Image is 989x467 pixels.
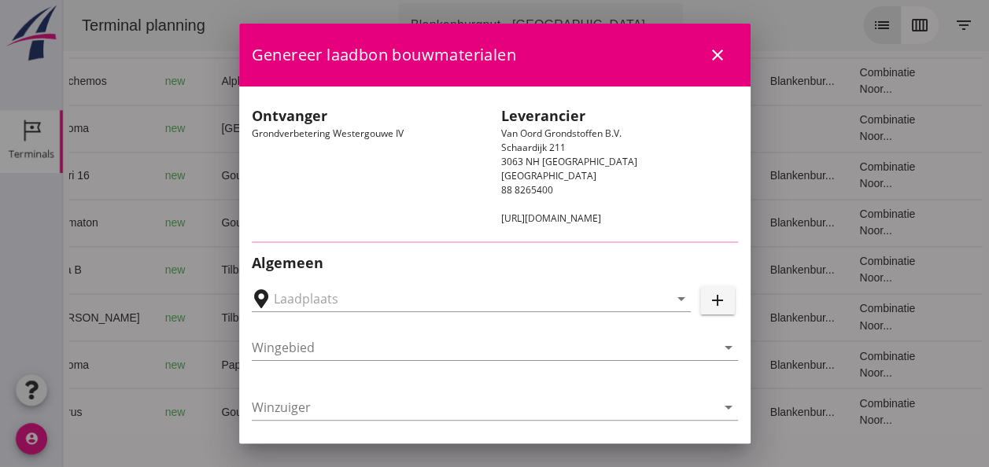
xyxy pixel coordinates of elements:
[198,311,209,322] i: directions_boat
[695,340,784,388] td: Blankenbur...
[496,293,575,340] td: Filling sand
[90,199,146,246] td: new
[592,16,611,35] i: arrow_drop_down
[784,246,881,293] td: Combinatie Noor...
[362,219,375,228] small: m3
[90,246,146,293] td: new
[90,388,146,435] td: new
[575,152,695,199] td: 18
[784,152,881,199] td: Combinatie Noor...
[784,105,881,152] td: Combinatie Noor...
[784,199,881,246] td: Combinatie Noor...
[708,46,727,64] i: close
[197,217,209,228] i: directions_boat
[719,398,738,417] i: arrow_drop_down
[331,199,418,246] td: 672
[784,388,881,435] td: Combinatie Noor...
[672,289,691,308] i: arrow_drop_down
[158,262,290,278] div: Tilburg
[197,406,209,417] i: directions_boat
[252,105,489,127] h2: Ontvanger
[575,246,695,293] td: 18
[252,395,716,420] input: Winzuiger
[695,57,784,105] td: Blankenbur...
[90,152,146,199] td: new
[245,99,495,232] div: Grondverbetering Westergouwe IV
[496,388,575,435] td: Ontzilt oph.zan...
[158,167,290,184] div: Gouda
[496,340,575,388] td: Filling sand
[891,16,910,35] i: filter_list
[496,152,575,199] td: Ontzilt oph.zan...
[274,286,647,311] input: Laadplaats
[252,335,716,360] input: Wingebied
[158,356,290,373] div: Papendrecht
[331,293,418,340] td: 396
[158,215,290,231] div: Gouda
[496,57,575,105] td: Filling sand
[331,246,418,293] td: 541
[495,99,744,232] div: Van Oord Grondstoffen B.V. Schaardijk 211 3063 NH [GEOGRAPHIC_DATA] [GEOGRAPHIC_DATA] 88 8265400 ...
[90,57,146,105] td: new
[695,388,784,435] td: Blankenbur...
[695,246,784,293] td: Blankenbur...
[279,123,290,134] i: directions_boat
[362,360,375,370] small: m3
[158,309,290,325] div: Tilburg
[496,199,575,246] td: Ontzilt oph.zan...
[496,246,575,293] td: Filling sand
[362,77,375,86] small: m3
[264,75,275,86] i: directions_boat
[362,313,375,322] small: m3
[575,57,695,105] td: 18
[198,264,209,275] i: directions_boat
[331,152,418,199] td: 1298
[719,338,738,357] i: arrow_drop_down
[810,16,828,35] i: list
[362,266,375,275] small: m3
[252,252,738,274] h2: Algemeen
[348,16,582,35] div: Blankenburgput - [GEOGRAPHIC_DATA]
[331,57,418,105] td: 387
[90,293,146,340] td: new
[158,403,290,420] div: Gouda
[575,340,695,388] td: 18
[496,105,575,152] td: Filling sand
[90,340,146,388] td: new
[847,16,866,35] i: calendar_view_week
[784,340,881,388] td: Combinatie Noor...
[331,105,418,152] td: 994
[6,14,155,36] div: Terminal planning
[331,340,418,388] td: 994
[90,105,146,152] td: new
[368,171,381,181] small: m3
[158,120,290,137] div: [GEOGRAPHIC_DATA]
[695,293,784,340] td: Blankenbur...
[239,24,751,86] div: Genereer laadbon bouwmaterialen
[575,293,695,340] td: 18
[197,170,209,181] i: directions_boat
[575,105,695,152] td: 18
[227,359,238,370] i: directions_boat
[362,124,375,134] small: m3
[501,105,738,127] h2: Leverancier
[575,388,695,435] td: 18
[158,73,290,90] div: Alphen aan den Rijn
[331,388,418,435] td: 999
[695,199,784,246] td: Blankenbur...
[362,407,375,417] small: m3
[784,293,881,340] td: Combinatie Noor...
[708,291,727,310] i: add
[575,199,695,246] td: 18
[784,57,881,105] td: Combinatie Noor...
[695,152,784,199] td: Blankenbur...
